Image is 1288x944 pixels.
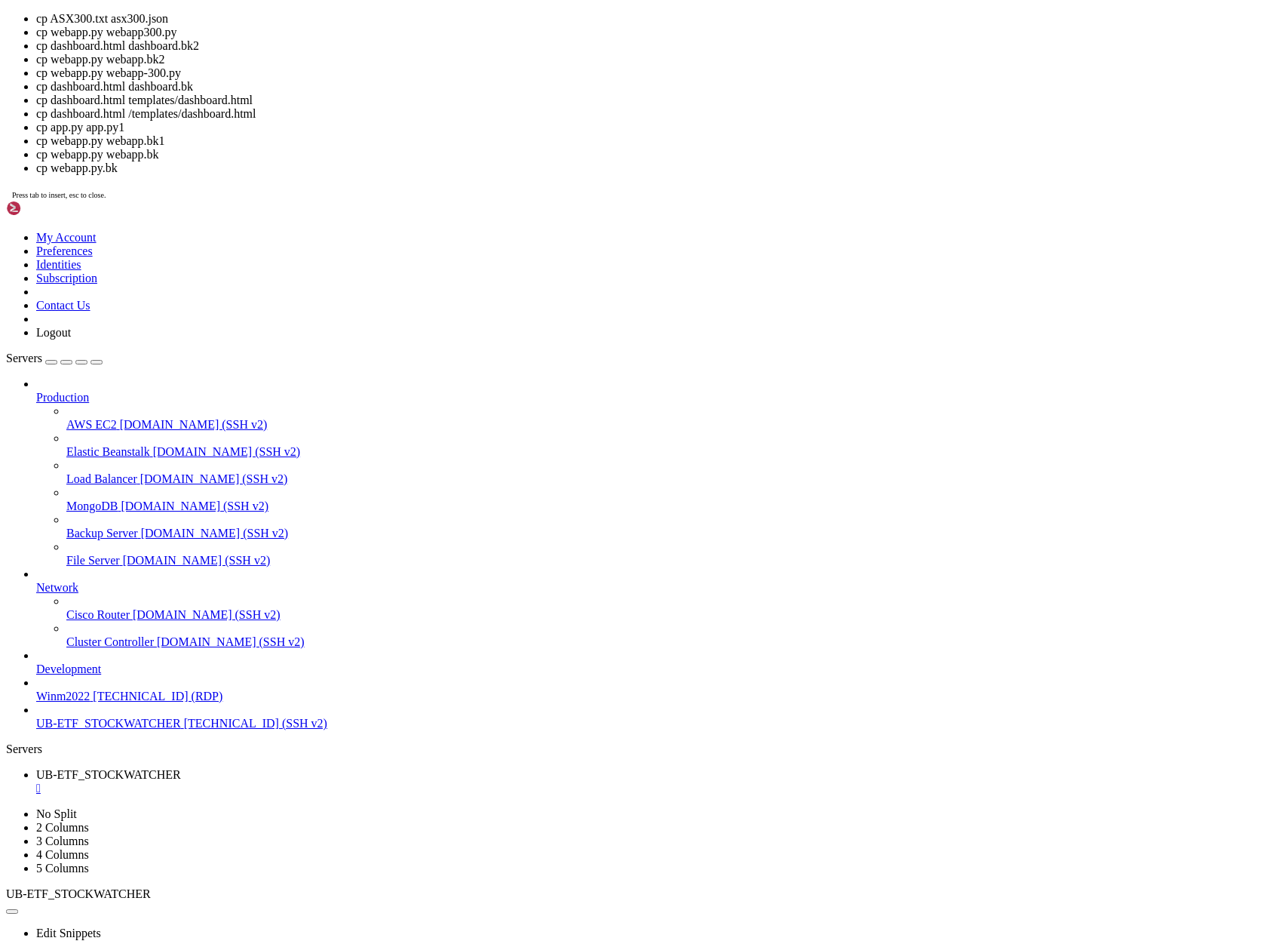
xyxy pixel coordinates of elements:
a: Load Balancer [DOMAIN_NAME] (SSH v2) [66,472,1282,486]
li: AWS EC2 [DOMAIN_NAME] (SSH v2) [66,404,1282,432]
span: Cluster Controller [66,635,154,648]
span: Winm2022 [36,690,90,703]
span: Production [36,391,89,404]
span: Backup Server [66,527,138,540]
x-row: : $ ls [6,358,1091,371]
a: 4 Columns [36,848,89,861]
a: Preferences [36,244,93,257]
span: Press tab to insert, esc to close. [12,191,106,199]
x-row: Memory usage: 24% [6,131,1091,144]
span: [DOMAIN_NAME] (SSH v2) [157,635,305,648]
x-row: : $ source venv/bin/activate [6,395,1091,407]
a: 5 Columns [36,862,89,875]
li: cp app.py app.py1 [36,121,1282,134]
li: MongoDB [DOMAIN_NAME] (SSH v2) [66,486,1282,513]
span: [DOMAIN_NAME] (SSH v2) [141,527,289,540]
span: ubuntu@vps-d35ccc65 [42,533,157,545]
a: 2 Columns [36,821,89,834]
x-row: (venv) : $ python webapp300.py [6,432,1091,445]
a: MongoDB [DOMAIN_NAME] (SSH v2) [66,500,1282,513]
li: cp ASX300.txt asx300.json [36,12,1282,26]
span: ~/ask-app1 [163,583,223,595]
a: Backup Server [DOMAIN_NAME] (SSH v2) [66,527,1282,540]
span: Network [36,581,78,594]
x-row: (venv) : $ cp ASX300.txt asx300.json [6,608,1091,621]
li: Elastic Beanstalk [DOMAIN_NAME] (SSH v2) [66,432,1282,459]
a: Servers [6,352,103,364]
x-row: Usage of /: 8.0% of 37.70GB [6,119,1091,132]
li: cp webapp.py.bk [36,161,1282,175]
span: UB-ETF_STOCKWATCHER [36,717,181,730]
span: File Server [66,554,120,567]
a: My Account [36,231,97,244]
span: ~/ask-app1 [163,608,223,620]
x-row: : $ cd asx-app/ [6,383,1091,395]
a: UB-ETF_STOCKWATCHER [TECHNICAL_ID] (SSH v2) [36,717,1282,730]
span: venv [597,470,621,482]
a: Cisco Router [DOMAIN_NAME] (SSH v2) [66,608,1282,622]
x-row: Processes: 125 [6,157,1091,170]
a: Identities [36,258,81,271]
li: Network [36,567,1282,649]
span: [TECHNICAL_ID] (SSH v2) [184,717,327,730]
a: Edit Snippets [36,927,101,939]
li: Production [36,377,1282,567]
span: ubuntu@vps-d35ccc65 [42,521,157,533]
span: ubuntu@vps-d35ccc65 [6,383,121,395]
span: ~/asx-app [163,407,217,420]
li: cp dashboard.html dashboard.bk2 [36,39,1282,53]
li: Cisco Router [DOMAIN_NAME] (SSH v2) [66,595,1282,622]
span: ubuntu@vps-d35ccc65 [42,508,157,520]
li: Winm2022 [TECHNICAL_ID] (RDP) [36,676,1282,703]
span: ubuntu@vps-d35ccc65 [42,458,157,470]
a: No Split [36,807,77,820]
li: cp dashboard.html dashboard.bk [36,80,1282,94]
span: ~ [163,508,169,520]
x-row: * Management: [URL][DOMAIN_NAME] [6,44,1091,57]
span: ~/ask-app1 [163,546,223,558]
x-row: * Documentation: [URL][DOMAIN_NAME] [6,31,1091,44]
x-row: cp: cannot stat 'ASX300.txt': No such file or directory [6,595,1091,608]
a: Network [36,581,1282,595]
span: ~/asx-app [163,458,217,470]
x-row: * Support: [URL][DOMAIN_NAME] [6,57,1091,69]
li: UB-ETF_STOCKWATCHER [TECHNICAL_ID] (SSH v2) [36,703,1282,730]
span: AWS EC2 [66,418,117,431]
x-row: Swap usage: 0% [6,144,1091,157]
span: ~/ask-app1 [163,533,223,545]
span: ubuntu@vps-d35ccc65 [42,546,157,558]
x-row: IPv6 address for ens3: [TECHNICAL_ID] [6,194,1091,207]
span: ubuntu@vps-d35ccc65 [42,608,157,620]
li: cp webapp.py webapp-300.py [36,66,1282,80]
x-row: System information as of [DATE] [6,81,1091,94]
x-row: last_signals.json mbox [6,370,1091,383]
span: ~ [163,521,169,533]
span: ~/asx-app [127,395,181,407]
a: Development [36,663,1282,676]
li: cp webapp.py webapp.bk2 [36,53,1282,66]
x-row: Expanded Security Maintenance for Applications is not enabled. [6,232,1091,244]
span: Cisco Router [66,608,130,621]
a: UB-ETF_STOCKWATCHER [36,768,1282,795]
li: Backup Server [DOMAIN_NAME] (SSH v2) [66,513,1282,540]
span: ~/asx-app [163,432,217,444]
span: ~/asx-app [163,495,217,507]
span: ubuntu@vps-d35ccc65 [42,407,157,420]
x-row: Welcome to Ubuntu 24.04.3 LTS (GNU/Linux 6.8.0-78-generic x86_64) [6,6,1091,19]
x-row: Users logged in: 1 [6,169,1091,182]
a: Elastic Beanstalk [DOMAIN_NAME] (SSH v2) [66,445,1282,459]
span: Load Balancer [66,472,137,485]
x-row: ASX300.txt app.log app.py1 dashboard.html last_signals_asx300.json requirements.txt webapp.py [6,470,1091,483]
span: asx-app [6,370,48,382]
x-row: (venv) : $ cd ask-app1 [6,521,1091,533]
span: UB-ETF_STOCKWATCHER [36,768,181,781]
x-row: (venv) : $ mkdir ask-app1 [6,508,1091,521]
span: Development [36,663,101,675]
span: UB-ETF_STOCKWATCHER [6,887,151,900]
span: ~ [127,383,133,395]
x-row: You do not have any new mail. [6,332,1091,345]
a: Winm2022 [TECHNICAL_ID] (RDP) [36,690,1282,703]
a: 3 Columns [36,835,89,847]
x-row: 0 updates can be applied immediately. [6,257,1091,270]
x-row: System load: 0.05 [6,106,1091,119]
